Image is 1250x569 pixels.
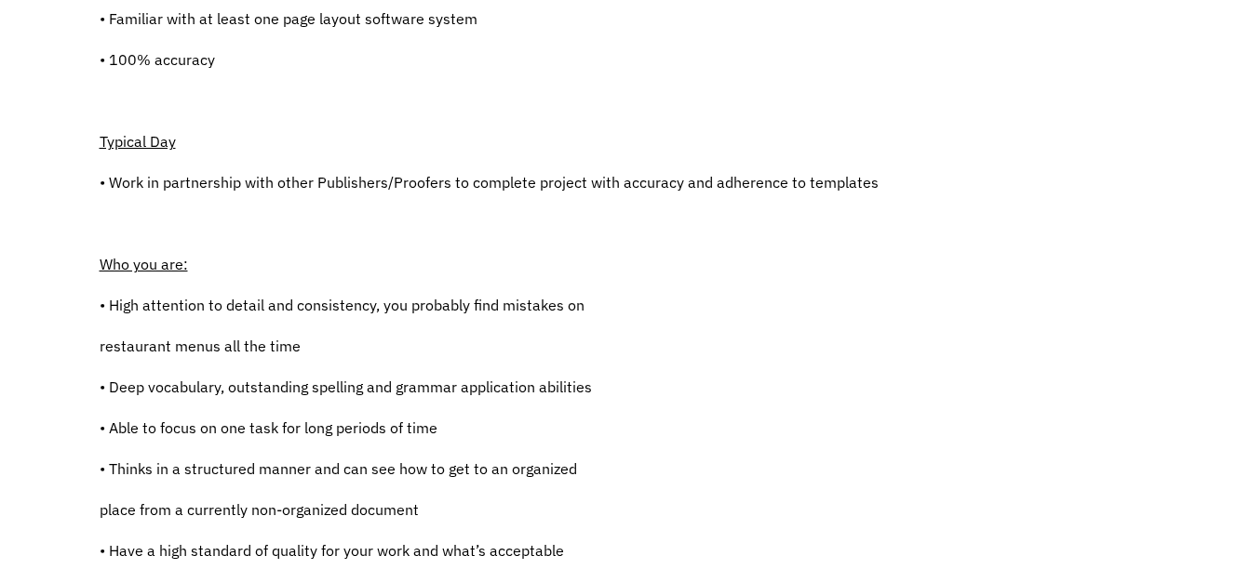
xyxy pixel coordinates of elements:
[100,171,879,193] p: • Work in partnership with other Publishers/Proofers to complete project with accuracy and adhere...
[100,255,188,273] span: Who you are:
[100,335,879,357] p: restaurant menus all the time
[100,48,879,71] p: • 100% accuracy
[100,132,176,151] span: Typical Day
[100,539,879,562] p: • Have a high standard of quality for your work and what’s acceptable
[100,417,879,439] p: • Able to focus on one task for long periods of time
[100,294,879,316] p: • High attention to detail and consistency, you probably find mistakes on
[100,457,879,480] p: • Thinks in a structured manner and can see how to get to an organized
[100,376,879,398] p: • Deep vocabulary, outstanding spelling and grammar application abilities
[100,498,879,521] p: place from a currently non-organized document
[100,7,879,30] p: • Familiar with at least one page layout software system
